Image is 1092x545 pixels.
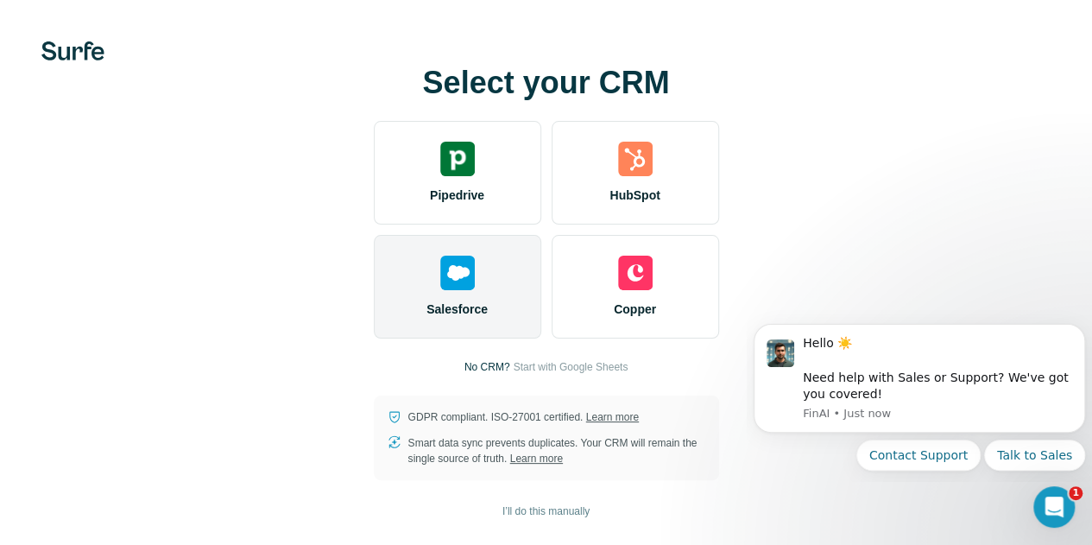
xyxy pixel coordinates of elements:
span: Salesforce [426,301,488,318]
h1: Select your CRM [374,66,719,100]
span: I’ll do this manually [502,504,590,519]
button: Start with Google Sheets [513,359,628,375]
img: hubspot's logo [618,142,653,176]
img: copper's logo [618,256,653,290]
span: Pipedrive [430,187,484,204]
p: No CRM? [464,359,510,375]
a: Learn more [510,453,563,465]
iframe: Intercom notifications message [747,310,1092,481]
a: Learn more [586,411,639,423]
span: 1 [1069,486,1083,500]
iframe: Intercom live chat [1033,486,1075,528]
span: Copper [614,301,656,318]
img: salesforce's logo [440,256,475,290]
span: HubSpot [609,187,660,204]
p: GDPR compliant. ISO-27001 certified. [408,409,639,425]
img: pipedrive's logo [440,142,475,176]
button: I’ll do this manually [490,498,602,524]
img: Surfe's logo [41,41,104,60]
p: Smart data sync prevents duplicates. Your CRM will remain the single source of truth. [408,435,705,466]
